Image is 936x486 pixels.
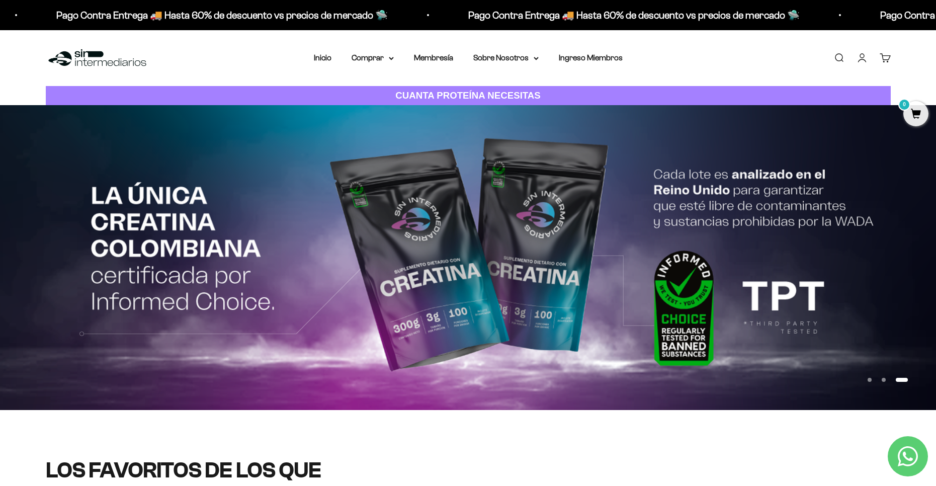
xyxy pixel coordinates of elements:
[898,99,910,111] mark: 0
[15,7,346,23] p: Pago Contra Entrega 🚚 Hasta 60% de descuento vs precios de mercado 🛸
[352,51,394,64] summary: Comprar
[473,51,539,64] summary: Sobre Nosotros
[46,86,891,106] a: CUANTA PROTEÍNA NECESITAS
[314,53,331,62] a: Inicio
[903,109,928,120] a: 0
[427,7,758,23] p: Pago Contra Entrega 🚚 Hasta 60% de descuento vs precios de mercado 🛸
[395,90,541,101] strong: CUANTA PROTEÍNA NECESITAS
[414,53,453,62] a: Membresía
[559,53,623,62] a: Ingreso Miembros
